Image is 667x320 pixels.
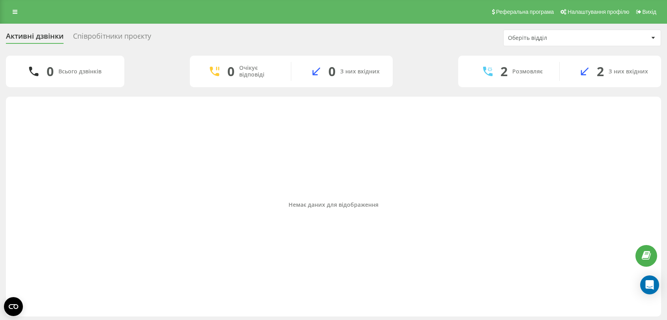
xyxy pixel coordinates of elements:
[340,68,380,75] div: З них вхідних
[609,68,648,75] div: З них вхідних
[227,64,234,79] div: 0
[640,275,659,294] div: Open Intercom Messenger
[496,9,554,15] span: Реферальна програма
[568,9,629,15] span: Налаштування профілю
[512,68,543,75] div: Розмовляє
[4,297,23,316] button: Open CMP widget
[597,64,604,79] div: 2
[239,65,279,78] div: Очікує відповіді
[508,35,602,41] div: Оберіть відділ
[12,201,655,208] div: Немає даних для відображення
[500,64,508,79] div: 2
[328,64,335,79] div: 0
[6,32,64,44] div: Активні дзвінки
[47,64,54,79] div: 0
[58,68,101,75] div: Всього дзвінків
[73,32,151,44] div: Співробітники проєкту
[643,9,656,15] span: Вихід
